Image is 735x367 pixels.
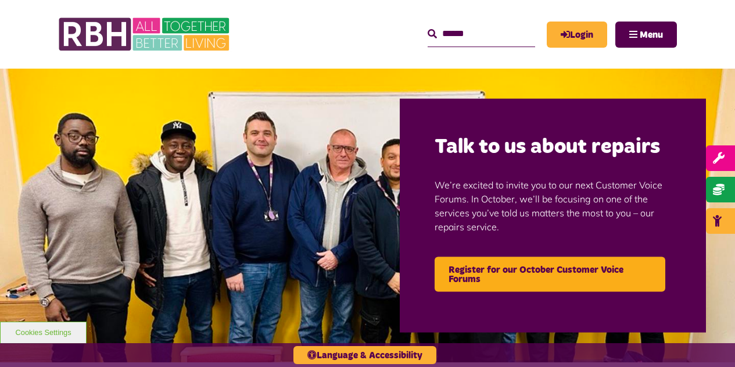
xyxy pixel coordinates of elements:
[683,315,735,367] iframe: Netcall Web Assistant for live chat
[547,22,607,48] a: MyRBH
[435,161,671,251] p: We’re excited to invite you to our next Customer Voice Forums. In October, we’ll be focusing on o...
[435,257,665,292] a: Register for our October Customer Voice Forums
[640,30,663,40] span: Menu
[293,346,436,364] button: Language & Accessibility
[615,22,677,48] button: Navigation
[435,133,671,161] h2: Talk to us about repairs
[58,12,232,57] img: RBH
